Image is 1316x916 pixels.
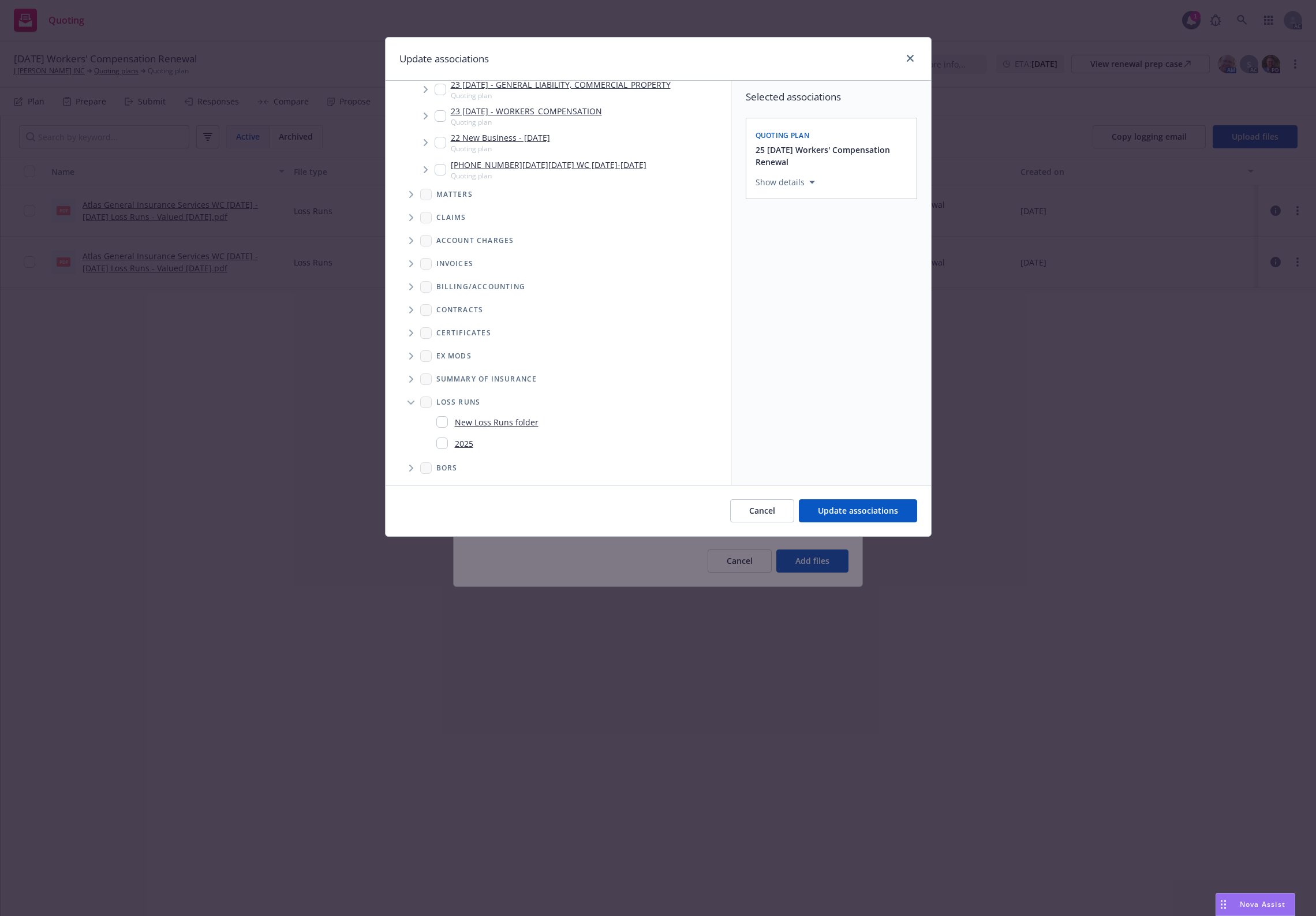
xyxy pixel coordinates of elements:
span: Cancel [749,505,775,516]
div: Folder Tree Example [386,275,731,480]
a: 23 [DATE] - GENERAL_LIABILITY, COMMERCIAL_PROPERTY [451,78,671,91]
a: 22 New Business - [DATE] [451,132,550,144]
span: Quoting plan [756,130,810,140]
span: Claims [436,214,466,221]
span: Summary of insurance [436,376,537,383]
button: Cancel [730,499,794,522]
span: Quoting plan [451,144,550,154]
div: Drag to move [1216,893,1231,915]
button: Update associations [799,499,917,522]
h1: Update associations [399,51,489,66]
button: Nova Assist [1216,893,1295,916]
a: New Loss Runs folder [455,416,539,428]
span: Billing/Accounting [436,283,526,290]
a: 2025 [455,438,473,450]
span: Contracts [436,306,484,313]
a: close [903,51,917,65]
span: Nova Assist [1240,899,1285,909]
span: Quoting plan [451,91,671,100]
button: Show details [751,175,820,189]
span: Quoting plan [451,117,602,127]
span: Selected associations [746,90,917,104]
span: Quoting plan [451,171,646,181]
span: Certificates [436,330,491,337]
span: Account charges [436,237,514,244]
a: [PHONE_NUMBER][DATE][DATE] WC [DATE]-[DATE] [451,159,646,171]
a: 23 [DATE] - WORKERS_COMPENSATION [451,105,602,117]
span: Invoices [436,260,474,267]
span: BORs [436,465,458,472]
span: Update associations [818,505,898,516]
button: 25 [DATE] Workers' Compensation Renewal [756,144,910,168]
span: Ex Mods [436,353,472,360]
span: Loss Runs [436,399,481,406]
span: Matters [436,191,473,198]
